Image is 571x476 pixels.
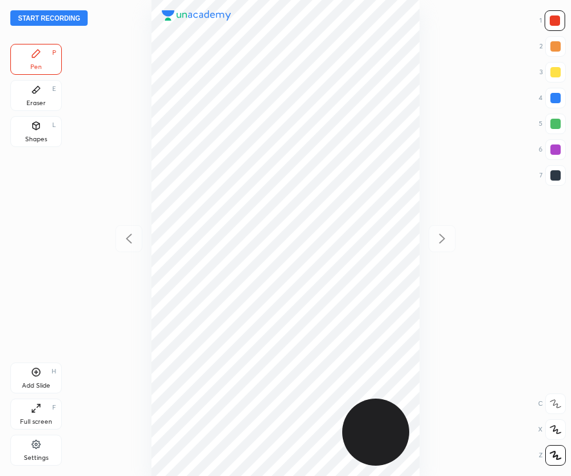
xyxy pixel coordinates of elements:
[52,50,56,56] div: P
[539,114,566,134] div: 5
[24,455,48,461] div: Settings
[539,10,565,31] div: 1
[539,36,566,57] div: 2
[25,136,47,143] div: Shapes
[52,368,56,375] div: H
[52,404,56,411] div: F
[539,88,566,108] div: 4
[20,419,52,425] div: Full screen
[52,86,56,92] div: E
[539,445,566,466] div: Z
[538,419,566,440] div: X
[162,10,231,21] img: logo.38c385cc.svg
[539,62,566,83] div: 3
[10,10,88,26] button: Start recording
[539,165,566,186] div: 7
[22,382,50,389] div: Add Slide
[538,393,566,414] div: C
[26,100,46,106] div: Eraser
[539,139,566,160] div: 6
[52,122,56,128] div: L
[30,64,42,70] div: Pen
